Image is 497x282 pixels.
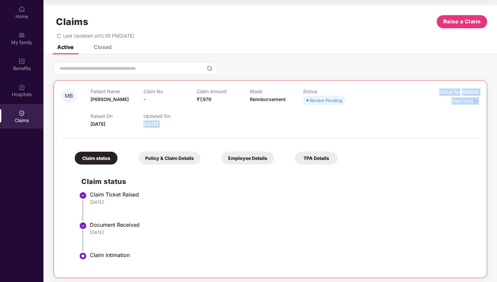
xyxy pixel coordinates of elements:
span: Ticket No [439,89,462,95]
img: svg+xml;base64,PHN2ZyBpZD0iQmVuZWZpdHMiIHhtbG5zPSJodHRwOi8vd3d3LnczLm9yZy8yMDAwL3N2ZyIgd2lkdGg9Ij... [18,58,25,64]
div: Employee Details [222,152,274,165]
img: svg+xml;base64,PHN2ZyBpZD0iU2VhcmNoLTMyeDMyIiB4bWxucz0iaHR0cDovL3d3dy53My5vcmcvMjAwMC9zdmciIHdpZH... [207,66,212,71]
span: - [144,96,146,102]
img: svg+xml;base64,PHN2ZyBpZD0iSG9tZSIgeG1sbnM9Imh0dHA6Ly93d3cudzMub3JnLzIwMDAvc3ZnIiB3aWR0aD0iMjAiIG... [18,6,25,13]
span: MB [65,93,73,99]
img: svg+xml;base64,PHN2ZyB3aWR0aD0iMjAiIGhlaWdodD0iMjAiIHZpZXdCb3g9IjAgMCAyMCAyMCIgZmlsbD0ibm9uZSIgeG... [18,32,25,38]
p: Claim Amount [197,89,250,94]
span: redo [57,33,61,38]
div: Claim status [75,152,118,165]
img: svg+xml;base64,PHN2ZyBpZD0iU3RlcC1Eb25lLTMyeDMyIiB4bWxucz0iaHR0cDovL3d3dy53My5vcmcvMjAwMC9zdmciIH... [79,222,87,230]
div: Closed [94,44,112,50]
div: Claim Intimation [90,252,472,258]
h2: Claim status [81,176,472,187]
img: svg+xml;base64,PHN2ZyBpZD0iQ2xhaW0iIHhtbG5zPSJodHRwOi8vd3d3LnczLm9yZy8yMDAwL3N2ZyIgd2lkdGg9IjIwIi... [18,110,25,116]
div: Active [57,44,73,50]
p: View Less [452,96,479,105]
p: Claim No [144,89,196,94]
span: [DATE] [91,121,105,127]
p: Status [303,89,356,94]
span: [PERSON_NAME] [91,96,129,102]
p: Updated On [144,113,196,119]
img: svg+xml;base64,PHN2ZyBpZD0iU3RlcC1Eb25lLTMyeDMyIiB4bWxucz0iaHR0cDovL3d3dy53My5vcmcvMjAwMC9zdmciIH... [79,192,87,199]
span: [DATE] [144,121,158,127]
span: Reimbursement [250,96,286,102]
span: ₹7,970 [197,96,211,102]
p: Mode [250,89,303,94]
div: Document Received [90,221,472,228]
div: [DATE] [90,229,472,235]
button: Raise a Claim [437,15,487,28]
span: Last Updated on 12:55 PM[DATE] [63,33,134,38]
span: 100000 [462,89,479,95]
h1: Claims [56,16,88,27]
img: svg+xml;base64,PHN2ZyB4bWxucz0iaHR0cDovL3d3dy53My5vcmcvMjAwMC9zdmciIHdpZHRoPSIxNyIgaGVpZ2h0PSIxNy... [473,97,479,105]
div: Claim Ticket Raised [90,191,472,198]
img: svg+xml;base64,PHN2ZyBpZD0iU3RlcC1BY3RpdmUtMzJ4MzIiIHhtbG5zPSJodHRwOi8vd3d3LnczLm9yZy8yMDAwL3N2Zy... [79,252,87,260]
div: Policy & Claim Details [139,152,200,165]
img: svg+xml;base64,PHN2ZyBpZD0iSG9zcGl0YWxzIiB4bWxucz0iaHR0cDovL3d3dy53My5vcmcvMjAwMC9zdmciIHdpZHRoPS... [18,84,25,90]
p: Raised On [91,113,144,119]
span: Raise a Claim [443,17,481,26]
div: [DATE] [90,199,472,205]
div: Review Pending [310,97,342,104]
p: Patient Name [91,89,144,94]
div: TPA Details [295,152,338,165]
